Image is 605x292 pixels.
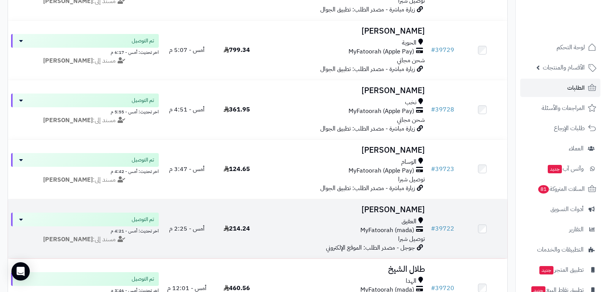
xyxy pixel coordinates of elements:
[11,226,159,234] div: اخر تحديث: أمس - 4:21 م
[169,224,205,233] span: أمس - 2:25 م
[557,42,585,53] span: لوحة التحكم
[320,124,415,133] span: زيارة مباشرة - مصدر الطلب: تطبيق الجوال
[543,62,585,73] span: الأقسام والمنتجات
[520,261,600,279] a: تطبيق المتجرجديد
[11,167,159,175] div: اخر تحديث: أمس - 4:42 م
[320,65,415,74] span: زيارة مباشرة - مصدر الطلب: تطبيق الجوال
[406,277,416,286] span: الهدا
[542,103,585,113] span: المراجعات والأسئلة
[554,123,585,134] span: طلبات الإرجاع
[520,200,600,218] a: أدوات التسويق
[320,5,415,14] span: زيارة مباشرة - مصدر الطلب: تطبيق الجوال
[520,240,600,259] a: التطبيقات والخدمات
[402,39,416,47] span: الحوية
[5,235,165,244] div: مسند إلى:
[132,156,154,164] span: تم التوصيل
[265,265,425,274] h3: طلال الشيخ
[11,107,159,115] div: اخر تحديث: أمس - 5:55 م
[401,158,416,166] span: الوسام
[520,79,600,97] a: الطلبات
[539,266,553,274] span: جديد
[397,115,425,124] span: شحن مجاني
[431,224,454,233] a: #39722
[398,175,425,184] span: توصيل شبرا
[431,105,454,114] a: #39728
[224,224,250,233] span: 214.24
[265,205,425,214] h3: [PERSON_NAME]
[265,27,425,35] h3: [PERSON_NAME]
[169,165,205,174] span: أمس - 3:47 م
[520,38,600,56] a: لوحة التحكم
[405,98,416,107] span: نخب
[132,216,154,223] span: تم التوصيل
[5,176,165,184] div: مسند إلى:
[265,86,425,95] h3: [PERSON_NAME]
[320,184,415,193] span: زيارة مباشرة - مصدر الطلب: تطبيق الجوال
[398,234,425,244] span: توصيل شبرا
[132,275,154,283] span: تم التوصيل
[537,184,585,194] span: السلات المتروكة
[548,165,562,173] span: جديد
[11,262,30,281] div: Open Intercom Messenger
[169,105,205,114] span: أمس - 4:51 م
[43,116,93,125] strong: [PERSON_NAME]
[397,56,425,65] span: شحن مجاني
[520,119,600,137] a: طلبات الإرجاع
[431,165,435,174] span: #
[550,204,584,215] span: أدوات التسويق
[169,45,205,55] span: أمس - 5:07 م
[553,21,598,37] img: logo-2.png
[402,217,416,226] span: العقيق
[348,107,414,116] span: MyFatoorah (Apple Pay)
[567,82,585,93] span: الطلبات
[431,165,454,174] a: #39723
[547,163,584,174] span: وآتس آب
[43,235,93,244] strong: [PERSON_NAME]
[5,116,165,125] div: مسند إلى:
[569,143,584,154] span: العملاء
[538,185,549,194] span: 81
[224,165,250,174] span: 124.65
[539,265,584,275] span: تطبيق المتجر
[348,166,414,175] span: MyFatoorah (Apple Pay)
[520,180,600,198] a: السلات المتروكة81
[431,45,435,55] span: #
[43,175,93,184] strong: [PERSON_NAME]
[520,160,600,178] a: وآتس آبجديد
[520,220,600,239] a: التقارير
[326,243,415,252] span: جوجل - مصدر الطلب: الموقع الإلكتروني
[537,244,584,255] span: التطبيقات والخدمات
[431,224,435,233] span: #
[224,105,250,114] span: 361.95
[348,47,414,56] span: MyFatoorah (Apple Pay)
[43,56,93,65] strong: [PERSON_NAME]
[132,37,154,45] span: تم التوصيل
[132,97,154,104] span: تم التوصيل
[431,105,435,114] span: #
[431,45,454,55] a: #39729
[520,139,600,158] a: العملاء
[11,48,159,56] div: اخر تحديث: أمس - 6:17 م
[224,45,250,55] span: 799.34
[569,224,584,235] span: التقارير
[360,226,414,235] span: MyFatoorah (mada)
[520,99,600,117] a: المراجعات والأسئلة
[265,146,425,155] h3: [PERSON_NAME]
[5,56,165,65] div: مسند إلى:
